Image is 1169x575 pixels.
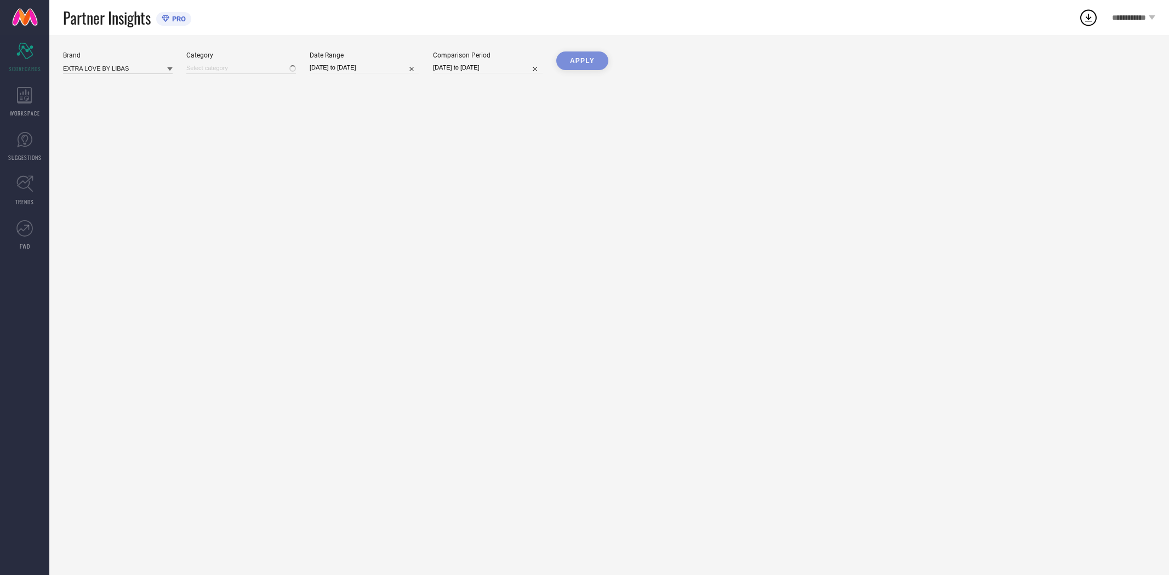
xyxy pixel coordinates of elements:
[169,15,186,23] span: PRO
[8,153,42,162] span: SUGGESTIONS
[15,198,34,206] span: TRENDS
[20,242,30,250] span: FWD
[9,65,41,73] span: SCORECARDS
[186,51,296,59] div: Category
[310,51,419,59] div: Date Range
[63,7,151,29] span: Partner Insights
[433,62,543,73] input: Select comparison period
[433,51,543,59] div: Comparison Period
[63,51,173,59] div: Brand
[1079,8,1098,27] div: Open download list
[10,109,40,117] span: WORKSPACE
[310,62,419,73] input: Select date range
